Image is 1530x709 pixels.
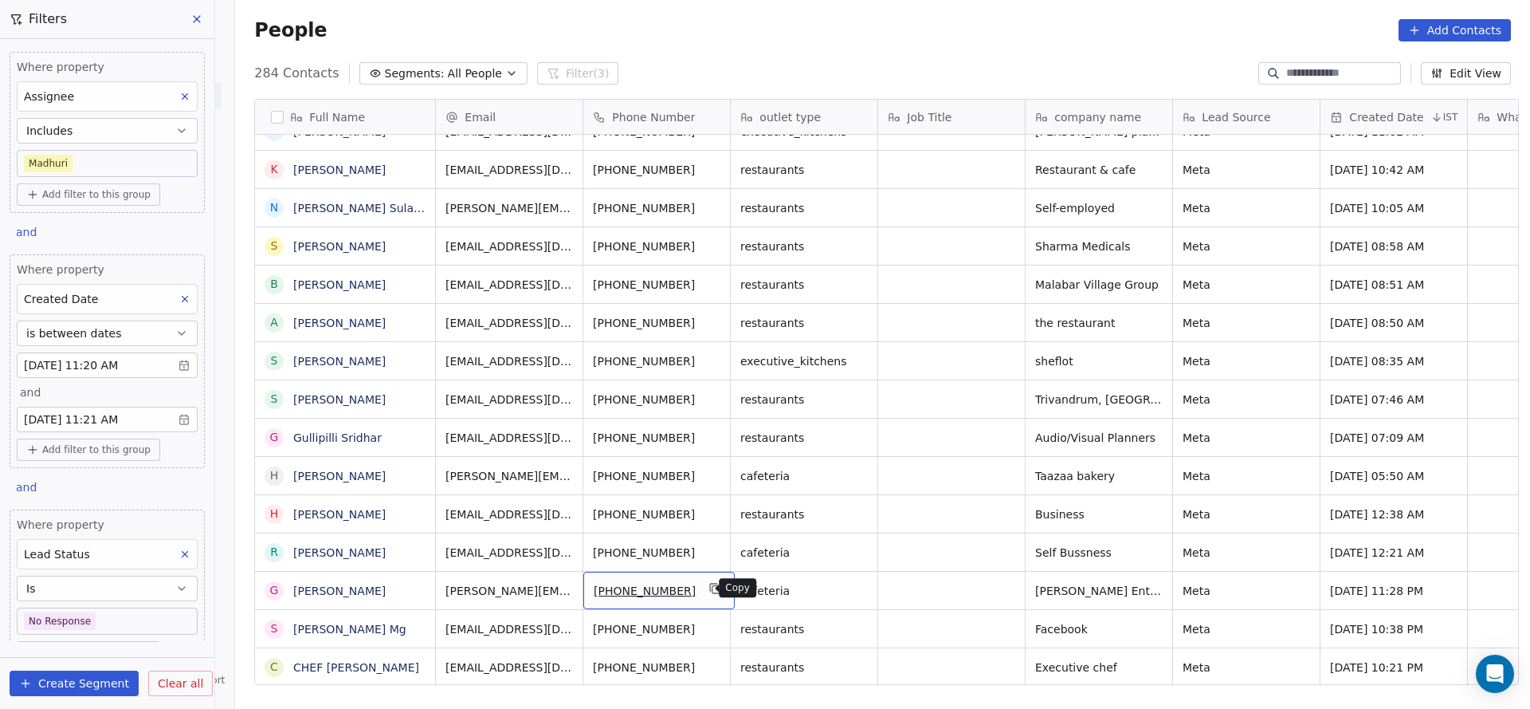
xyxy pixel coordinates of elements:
[293,431,382,444] a: Gullipilli Sridhar
[445,353,573,369] span: [EMAIL_ADDRESS][DOMAIN_NAME]
[1320,100,1467,134] div: Created DateIST
[740,430,868,446] span: restaurants
[1035,621,1163,637] span: Facebook
[445,430,573,446] span: [EMAIL_ADDRESS][DOMAIN_NAME]
[1330,353,1457,369] span: [DATE] 08:35 AM
[1035,660,1163,676] span: Executive chef
[445,583,573,599] span: [PERSON_NAME][EMAIL_ADDRESS][PERSON_NAME][DOMAIN_NAME]
[593,621,720,637] span: [PHONE_NUMBER]
[1035,430,1163,446] span: Audio/Visual Planners
[537,62,619,85] button: Filter(3)
[740,277,868,293] span: restaurants
[255,100,435,134] div: Full Name
[1330,430,1457,446] span: [DATE] 07:09 AM
[1183,353,1310,369] span: Meta
[1183,277,1310,293] span: Meta
[1183,621,1310,637] span: Meta
[1476,655,1514,693] div: Open Intercom Messenger
[759,109,821,125] span: outlet type
[293,317,386,329] a: [PERSON_NAME]
[293,508,386,521] a: [PERSON_NAME]
[448,65,502,82] span: All People
[1183,392,1310,408] span: Meta
[1035,545,1163,561] span: Self Bussness
[1183,468,1310,484] span: Meta
[293,661,419,674] a: CHEF [PERSON_NAME]
[593,238,720,254] span: [PHONE_NUMBER]
[1330,315,1457,331] span: [DATE] 08:50 AM
[445,238,573,254] span: [EMAIL_ADDRESS][DOMAIN_NAME]
[254,18,327,42] span: People
[271,238,278,254] div: S
[593,545,720,561] span: [PHONE_NUMBER]
[878,100,1025,134] div: Job Title
[445,545,573,561] span: [EMAIL_ADDRESS][DOMAIN_NAME]
[612,109,695,125] span: Phone Number
[1330,162,1457,178] span: [DATE] 10:42 AM
[1035,506,1163,522] span: Business
[1330,545,1457,561] span: [DATE] 12:21 AM
[740,583,868,599] span: cafeteria
[445,162,573,178] span: [EMAIL_ADDRESS][DOMAIN_NAME]
[1035,277,1163,293] span: Malabar Village Group
[445,621,573,637] span: [EMAIL_ADDRESS][DOMAIN_NAME]
[593,315,720,331] span: [PHONE_NUMBER]
[1330,468,1457,484] span: [DATE] 05:50 AM
[445,468,573,484] span: [PERSON_NAME][EMAIL_ADDRESS][DOMAIN_NAME]
[1054,109,1141,125] span: company name
[293,470,386,483] a: [PERSON_NAME]
[270,467,279,484] div: H
[1330,506,1457,522] span: [DATE] 12:38 AM
[271,620,278,637] div: S
[1330,200,1457,216] span: [DATE] 10:05 AM
[1035,315,1163,331] span: the restaurant
[725,581,750,594] p: Copy
[731,100,877,134] div: outlet type
[1183,506,1310,522] span: Meta
[593,162,720,178] span: [PHONE_NUMBER]
[293,240,386,253] a: [PERSON_NAME]
[1330,660,1457,676] span: [DATE] 10:21 PM
[1035,238,1163,254] span: Sharma Medicals
[271,276,279,293] div: B
[293,202,441,215] a: [PERSON_NAME] Sulaiman
[1399,19,1511,41] button: Add Contacts
[293,585,386,597] a: [PERSON_NAME]
[1183,315,1310,331] span: Meta
[385,65,445,82] span: Segments:
[445,277,573,293] span: [EMAIL_ADDRESS][DOMAIN_NAME]
[1183,200,1310,216] span: Meta
[293,393,386,406] a: [PERSON_NAME]
[1026,100,1172,134] div: company name
[583,100,730,134] div: Phone Number
[593,353,720,369] span: [PHONE_NUMBER]
[594,583,696,599] span: [PHONE_NUMBER]
[436,100,583,134] div: Email
[740,238,868,254] span: restaurants
[270,506,279,522] div: H
[1330,392,1457,408] span: [DATE] 07:46 AM
[270,659,278,676] div: C
[907,109,951,125] span: Job Title
[1183,545,1310,561] span: Meta
[1183,660,1310,676] span: Meta
[271,391,278,408] div: S
[293,546,386,559] a: [PERSON_NAME]
[1202,109,1270,125] span: Lead Source
[293,163,386,176] a: [PERSON_NAME]
[740,660,868,676] span: restaurants
[445,506,573,522] span: [EMAIL_ADDRESS][DOMAIN_NAME]
[293,125,386,138] a: [PERSON_NAME]
[593,660,720,676] span: [PHONE_NUMBER]
[445,660,573,676] span: [EMAIL_ADDRESS][DOMAIN_NAME]
[1330,583,1457,599] span: [DATE] 11:28 PM
[740,468,868,484] span: cafeteria
[1349,109,1423,125] span: Created Date
[255,135,436,686] div: grid
[593,506,720,522] span: [PHONE_NUMBER]
[445,392,573,408] span: [EMAIL_ADDRESS][DOMAIN_NAME]
[254,64,339,83] span: 284 Contacts
[271,161,278,178] div: K
[270,429,279,446] div: G
[1330,277,1457,293] span: [DATE] 08:51 AM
